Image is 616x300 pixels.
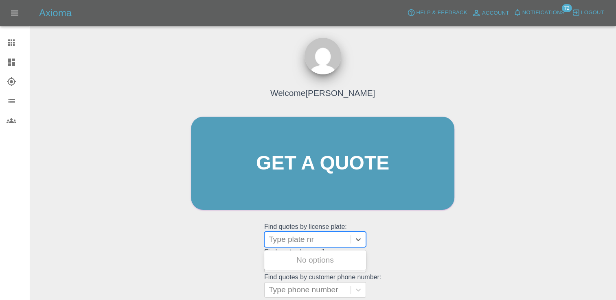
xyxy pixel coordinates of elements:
h5: Axioma [39,7,72,20]
span: Notifications [522,8,565,17]
h4: Welcome [PERSON_NAME] [270,87,375,99]
div: No options [264,252,366,268]
grid: Find quotes by customer phone number: [264,274,381,298]
span: 72 [561,4,572,12]
a: Get a quote [191,117,454,210]
button: Logout [570,7,606,19]
span: Account [482,9,509,18]
span: Help & Feedback [416,8,467,17]
span: Logout [581,8,604,17]
button: Notifications [511,7,567,19]
button: Open drawer [5,3,24,23]
grid: Find quotes by license plate: [264,223,381,247]
button: Help & Feedback [405,7,469,19]
grid: Find quotes by email: [264,248,381,272]
img: ... [305,38,341,74]
a: Account [469,7,511,20]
